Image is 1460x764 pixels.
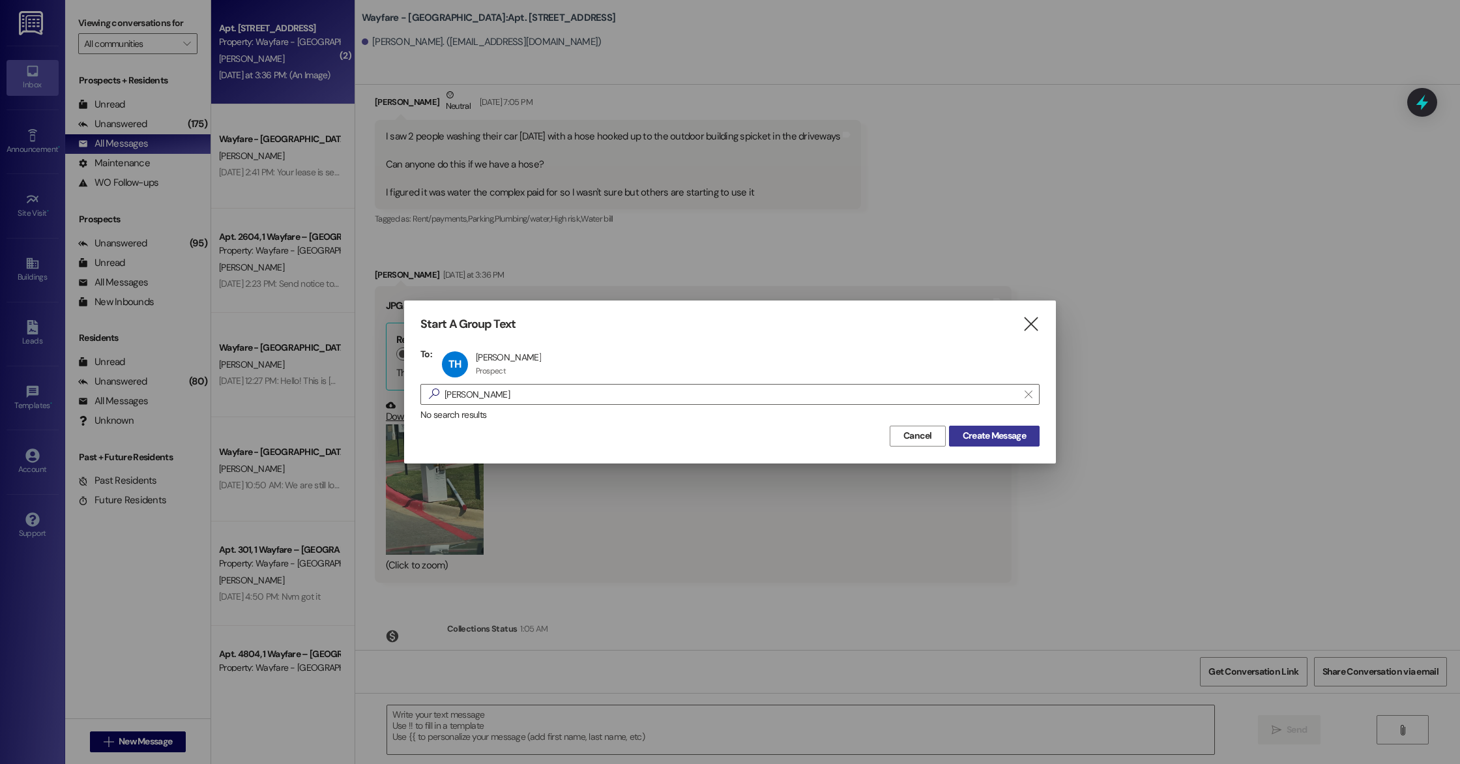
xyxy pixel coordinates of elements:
[448,357,461,371] span: TH
[424,387,445,401] i: 
[420,408,1040,422] div: No search results
[420,348,432,360] h3: To:
[476,351,541,363] div: [PERSON_NAME]
[420,317,516,332] h3: Start A Group Text
[963,429,1026,443] span: Create Message
[890,426,946,447] button: Cancel
[949,426,1040,447] button: Create Message
[903,429,932,443] span: Cancel
[1025,389,1032,400] i: 
[1018,385,1039,404] button: Clear text
[1022,317,1040,331] i: 
[445,385,1018,404] input: Search for any contact or apartment
[476,366,506,376] div: Prospect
